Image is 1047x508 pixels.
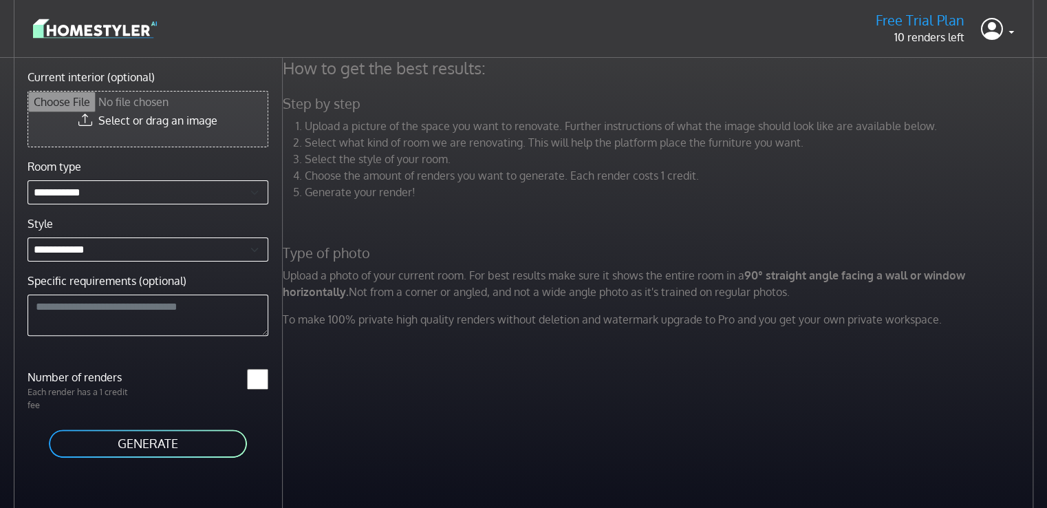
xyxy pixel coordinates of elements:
li: Choose the amount of renders you want to generate. Each render costs 1 credit. [305,167,1037,184]
strong: 90° straight angle facing a wall or window horizontally. [283,268,965,299]
h4: How to get the best results: [274,58,1045,78]
li: Upload a picture of the space you want to renovate. Further instructions of what the image should... [305,118,1037,134]
h5: Step by step [274,95,1045,112]
li: Generate your render! [305,184,1037,200]
label: Number of renders [19,369,148,385]
p: 10 renders left [876,29,964,45]
p: Each render has a 1 credit fee [19,385,148,412]
li: Select the style of your room. [305,151,1037,167]
h5: Type of photo [274,244,1045,262]
h5: Free Trial Plan [876,12,964,29]
p: To make 100% private high quality renders without deletion and watermark upgrade to Pro and you g... [274,311,1045,328]
label: Room type [28,158,81,175]
p: Upload a photo of your current room. For best results make sure it shows the entire room in a Not... [274,267,1045,300]
button: GENERATE [47,428,248,459]
label: Specific requirements (optional) [28,273,186,289]
img: logo-3de290ba35641baa71223ecac5eacb59cb85b4c7fdf211dc9aaecaaee71ea2f8.svg [33,17,157,41]
li: Select what kind of room we are renovating. This will help the platform place the furniture you w... [305,134,1037,151]
label: Style [28,215,53,232]
label: Current interior (optional) [28,69,155,85]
